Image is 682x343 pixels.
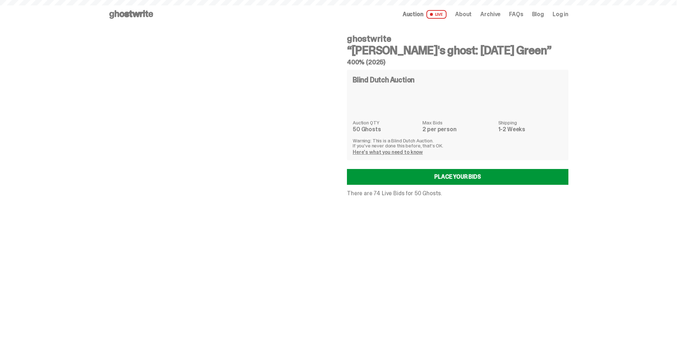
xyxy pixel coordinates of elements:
[498,120,563,125] dt: Shipping
[532,12,544,17] a: Blog
[403,10,447,19] a: Auction LIVE
[455,12,472,17] a: About
[347,45,568,56] h3: “[PERSON_NAME]'s ghost: [DATE] Green”
[426,10,447,19] span: LIVE
[347,169,568,185] a: Place your Bids
[353,120,418,125] dt: Auction QTY
[553,12,568,17] a: Log in
[480,12,500,17] a: Archive
[347,59,568,65] h5: 400% (2025)
[353,76,415,83] h4: Blind Dutch Auction
[353,127,418,132] dd: 50 Ghosts
[422,120,494,125] dt: Max Bids
[422,127,494,132] dd: 2 per person
[403,12,424,17] span: Auction
[347,191,568,196] p: There are 74 Live Bids for 50 Ghosts.
[347,35,568,43] h4: ghostwrite
[353,149,423,155] a: Here's what you need to know
[498,127,563,132] dd: 1-2 Weeks
[509,12,523,17] a: FAQs
[353,138,563,148] p: Warning: This is a Blind Dutch Auction. If you’ve never done this before, that’s OK.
